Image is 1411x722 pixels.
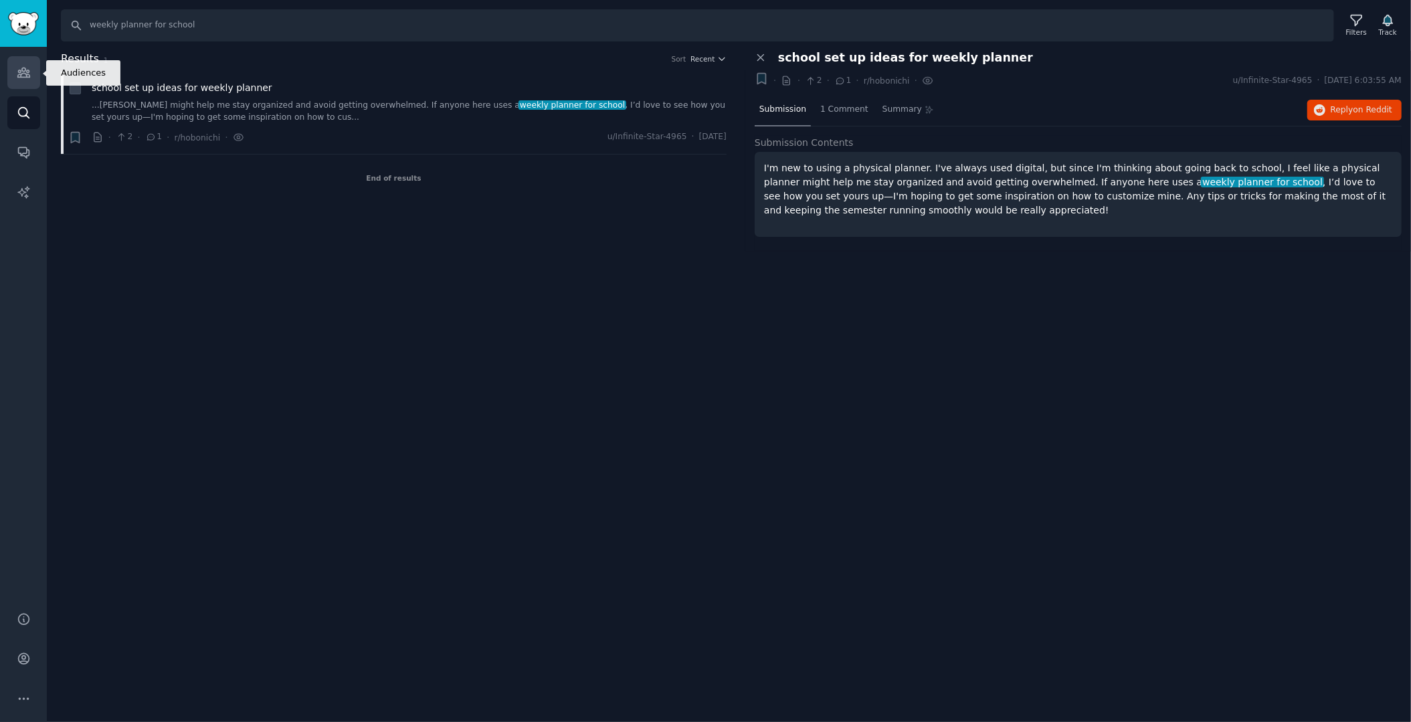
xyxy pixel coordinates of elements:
[805,75,822,87] span: 2
[104,56,108,64] span: 1
[820,104,868,116] span: 1 Comment
[827,74,830,88] span: ·
[92,81,272,95] a: school set up ideas for weekly planner
[145,131,162,143] span: 1
[690,54,715,64] span: Recent
[1353,105,1392,114] span: on Reddit
[92,100,727,123] a: ...[PERSON_NAME] might help me stay organized and avoid getting overwhelmed. If anyone here uses ...
[607,131,687,143] span: u/Infinite-Star-4965
[167,130,169,145] span: ·
[915,74,917,88] span: ·
[764,161,1392,217] p: I'm new to using a physical planner. I've always used digital, but since I'm thinking about going...
[797,74,800,88] span: ·
[882,104,922,116] span: Summary
[692,131,694,143] span: ·
[61,9,1334,41] input: Search Keyword
[759,104,806,116] span: Submission
[61,155,727,201] div: End of results
[1325,75,1402,87] span: [DATE] 6:03:55 AM
[690,54,727,64] button: Recent
[1317,75,1320,87] span: ·
[672,54,686,64] div: Sort
[778,51,1033,65] span: school set up ideas for weekly planner
[773,74,776,88] span: ·
[225,130,227,145] span: ·
[1374,11,1402,39] button: Track
[519,100,626,110] span: weekly planner for school
[1379,27,1397,37] div: Track
[699,131,727,143] span: [DATE]
[856,74,858,88] span: ·
[108,130,111,145] span: ·
[1233,75,1313,87] span: u/Infinite-Star-4965
[174,133,220,143] span: r/hobonichi
[864,76,910,86] span: r/hobonichi
[1346,27,1367,37] div: Filters
[834,75,851,87] span: 1
[137,130,140,145] span: ·
[61,51,99,68] span: Results
[755,136,854,150] span: Submission Contents
[8,12,39,35] img: GummySearch logo
[1307,100,1402,121] button: Replyon Reddit
[1201,177,1323,187] span: weekly planner for school
[1331,104,1392,116] span: Reply
[116,131,132,143] span: 2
